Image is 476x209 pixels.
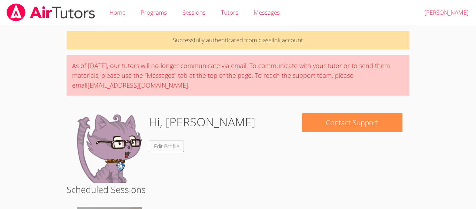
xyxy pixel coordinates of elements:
[74,113,143,183] img: default.png
[67,31,409,50] p: Successfully authenticated from classlink account
[302,113,402,132] button: Contact Support
[149,113,255,131] h1: Hi, [PERSON_NAME]
[6,3,96,21] img: airtutors_banner-c4298cdbf04f3fff15de1276eac7730deb9818008684d7c2e4769d2f7ddbe033.png
[254,8,280,16] span: Messages
[149,141,184,152] a: Edit Profile
[67,55,409,96] div: As of [DATE], our tutors will no longer communicate via email. To communicate with your tutor or ...
[67,183,409,196] h2: Scheduled Sessions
